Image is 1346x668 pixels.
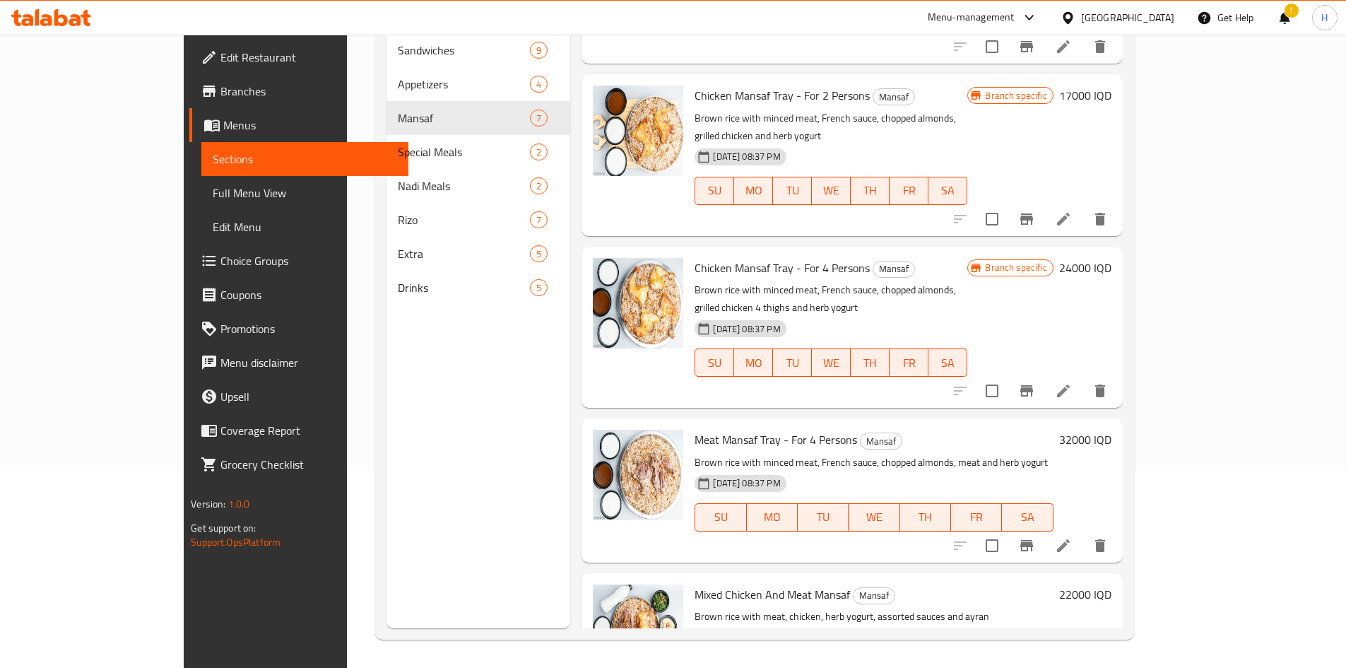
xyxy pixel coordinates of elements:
span: Menus [223,117,397,134]
span: Upsell [220,388,397,405]
span: Select to update [977,376,1007,406]
button: SU [695,177,734,205]
p: Brown rice with meat, chicken, herb yogurt, assorted sauces and ayran [695,608,1053,626]
button: delete [1083,374,1117,408]
span: SA [934,180,962,201]
span: 9 [531,44,547,57]
span: Mansaf [861,433,902,450]
button: TU [798,503,849,532]
div: Appetizers4 [386,67,570,101]
a: Coupons [189,278,408,312]
span: Branch specific [979,261,1052,274]
button: FR [890,177,928,205]
img: Chicken Mansaf Tray - For 4 Persons [593,258,683,348]
button: Branch-specific-item [1010,202,1044,236]
span: Chicken Mansaf Tray - For 2 Persons [695,85,870,106]
span: MO [740,180,767,201]
div: Extra5 [386,237,570,271]
button: Branch-specific-item [1010,30,1044,64]
span: Sandwiches [398,42,530,59]
button: TU [773,348,812,377]
span: TH [906,507,945,527]
a: Menu disclaimer [189,346,408,380]
span: MO [740,353,767,373]
span: TH [856,353,884,373]
span: Sections [213,151,397,168]
button: SA [928,348,967,377]
div: Sandwiches9 [386,33,570,67]
button: TH [900,503,951,532]
button: WE [849,503,899,532]
nav: Menu sections [386,28,570,310]
span: Mixed Chicken And Meat Mansaf [695,584,850,605]
button: FR [951,503,1002,532]
div: Special Meals2 [386,135,570,169]
a: Edit menu item [1055,537,1072,554]
div: Menu-management [928,9,1015,26]
span: SA [1008,507,1047,527]
span: 2 [531,180,547,193]
button: WE [812,348,851,377]
button: Branch-specific-item [1010,529,1044,563]
div: items [530,76,548,93]
span: TU [779,180,806,201]
span: Select to update [977,32,1007,61]
span: Mansaf [398,110,530,127]
span: TU [803,507,843,527]
span: FR [957,507,996,527]
h6: 17000 IQD [1059,86,1111,105]
span: Select to update [977,531,1007,561]
span: Nadi Meals [398,177,530,194]
span: FR [895,353,923,373]
button: MO [734,177,773,205]
span: Edit Menu [213,218,397,235]
a: Choice Groups [189,244,408,278]
span: Menu disclaimer [220,354,397,371]
a: Sections [201,142,408,176]
button: FR [890,348,928,377]
span: 1.0.0 [228,495,250,513]
div: items [530,279,548,296]
span: 4 [531,78,547,91]
span: WE [854,507,894,527]
button: SA [928,177,967,205]
span: Branch specific [979,89,1052,102]
span: Full Menu View [213,184,397,201]
span: Rizo [398,211,530,228]
button: delete [1083,529,1117,563]
div: Mansaf7 [386,101,570,135]
div: Extra [398,245,530,262]
a: Support.OpsPlatform [191,533,281,551]
span: MO [752,507,792,527]
span: Mansaf [873,89,914,105]
span: Choice Groups [220,252,397,269]
div: items [530,42,548,59]
button: WE [812,177,851,205]
div: items [530,110,548,127]
div: [GEOGRAPHIC_DATA] [1081,10,1174,25]
span: Promotions [220,320,397,337]
span: TU [779,353,806,373]
span: SU [701,180,728,201]
span: Coupons [220,286,397,303]
span: H [1321,10,1328,25]
button: TH [851,177,890,205]
span: Appetizers [398,76,530,93]
div: items [530,143,548,160]
span: Coverage Report [220,422,397,439]
span: 5 [531,281,547,295]
span: SU [701,507,740,527]
span: SU [701,353,728,373]
span: Version: [191,495,225,513]
span: Get support on: [191,519,256,537]
h6: 24000 IQD [1059,258,1111,278]
a: Edit Menu [201,210,408,244]
button: SU [695,503,746,532]
span: 5 [531,247,547,261]
span: [DATE] 08:37 PM [707,150,786,163]
h6: 22000 IQD [1059,585,1111,604]
div: items [530,245,548,262]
